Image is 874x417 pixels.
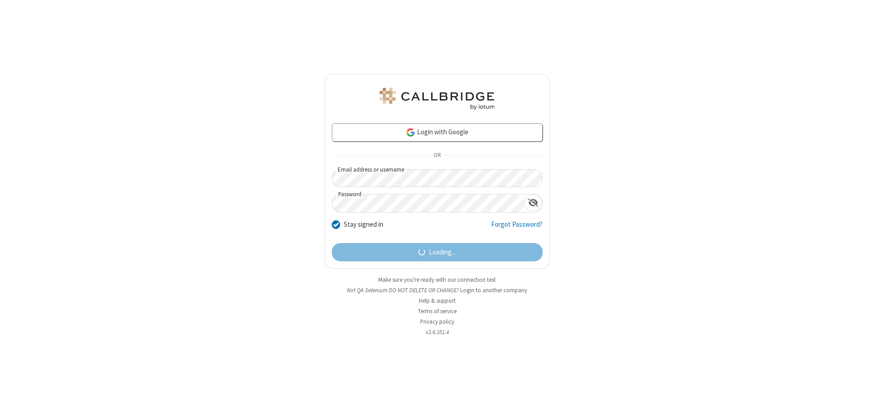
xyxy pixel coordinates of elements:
li: v2.6.351.4 [325,328,550,336]
span: OR [430,149,444,162]
li: Not QA Selenium DO NOT DELETE OR CHANGE? [325,286,550,295]
a: Make sure you're ready with our connection test [378,276,496,284]
img: google-icon.png [406,127,416,137]
button: Login to another company [460,286,527,295]
button: Loading... [332,243,543,261]
a: Terms of service [418,307,457,315]
img: QA Selenium DO NOT DELETE OR CHANGE [378,88,496,110]
a: Forgot Password? [491,219,543,237]
iframe: Chat [851,393,867,411]
a: Login with Google [332,123,543,142]
label: Stay signed in [344,219,383,230]
div: Show password [524,194,542,211]
input: Email address or username [332,169,543,187]
span: Loading... [429,247,456,258]
a: Help & support [419,297,456,305]
input: Password [332,194,524,212]
a: Privacy policy [420,318,454,325]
